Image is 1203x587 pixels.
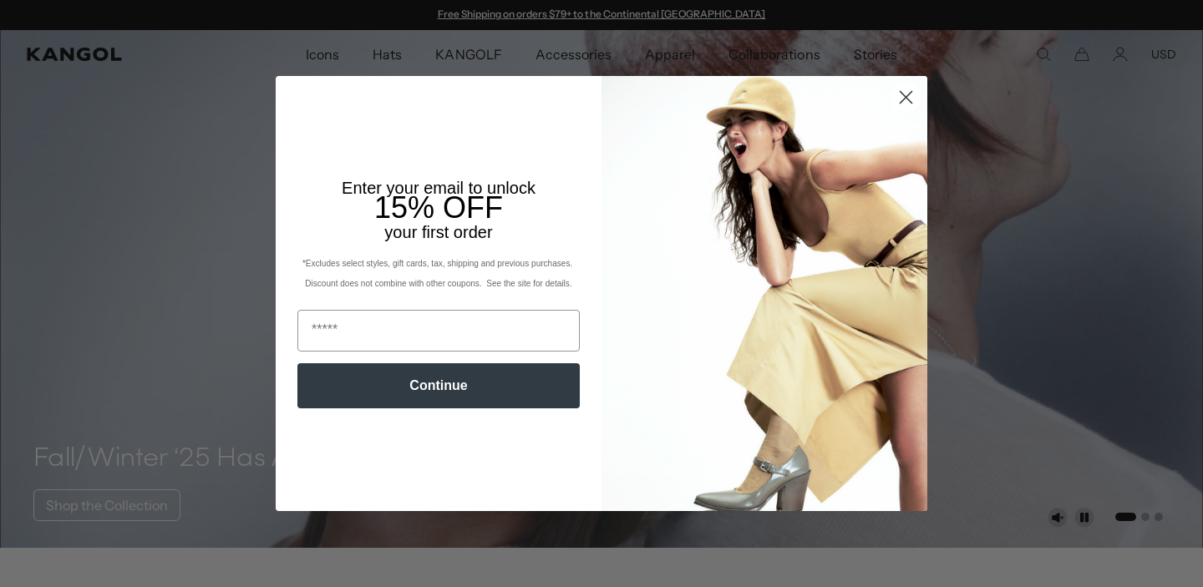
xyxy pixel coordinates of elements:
span: your first order [384,223,492,241]
button: Close dialog [891,83,921,112]
span: 15% OFF [374,190,503,225]
input: Email [297,310,580,352]
button: Continue [297,363,580,408]
span: *Excludes select styles, gift cards, tax, shipping and previous purchases. Discount does not comb... [302,259,575,288]
span: Enter your email to unlock [342,179,536,197]
img: 93be19ad-e773-4382-80b9-c9d740c9197f.jpeg [601,76,927,510]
